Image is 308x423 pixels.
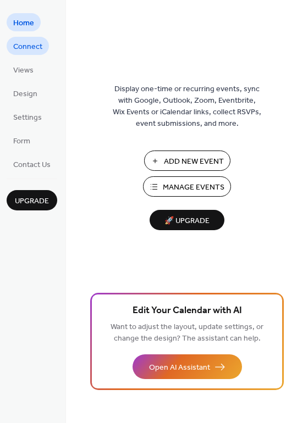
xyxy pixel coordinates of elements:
a: Home [7,13,41,31]
span: Upgrade [15,196,49,207]
span: Open AI Assistant [149,362,210,374]
span: Want to adjust the layout, update settings, or change the design? The assistant can help. [111,320,263,346]
button: 🚀 Upgrade [150,210,224,230]
a: Contact Us [7,155,57,173]
span: Design [13,88,37,100]
button: Upgrade [7,190,57,210]
span: Display one-time or recurring events, sync with Google, Outlook, Zoom, Eventbrite, Wix Events or ... [113,84,261,130]
span: Form [13,136,30,147]
span: Views [13,65,34,76]
a: Design [7,84,44,102]
span: 🚀 Upgrade [156,214,218,229]
span: Settings [13,112,42,124]
a: Views [7,60,40,79]
span: Connect [13,41,42,53]
button: Manage Events [143,176,231,197]
span: Manage Events [163,182,224,193]
span: Contact Us [13,159,51,171]
a: Settings [7,108,48,126]
span: Edit Your Calendar with AI [133,303,242,319]
button: Add New Event [144,151,230,171]
span: Add New Event [164,156,224,168]
a: Connect [7,37,49,55]
span: Home [13,18,34,29]
button: Open AI Assistant [133,354,242,379]
a: Form [7,131,37,149]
